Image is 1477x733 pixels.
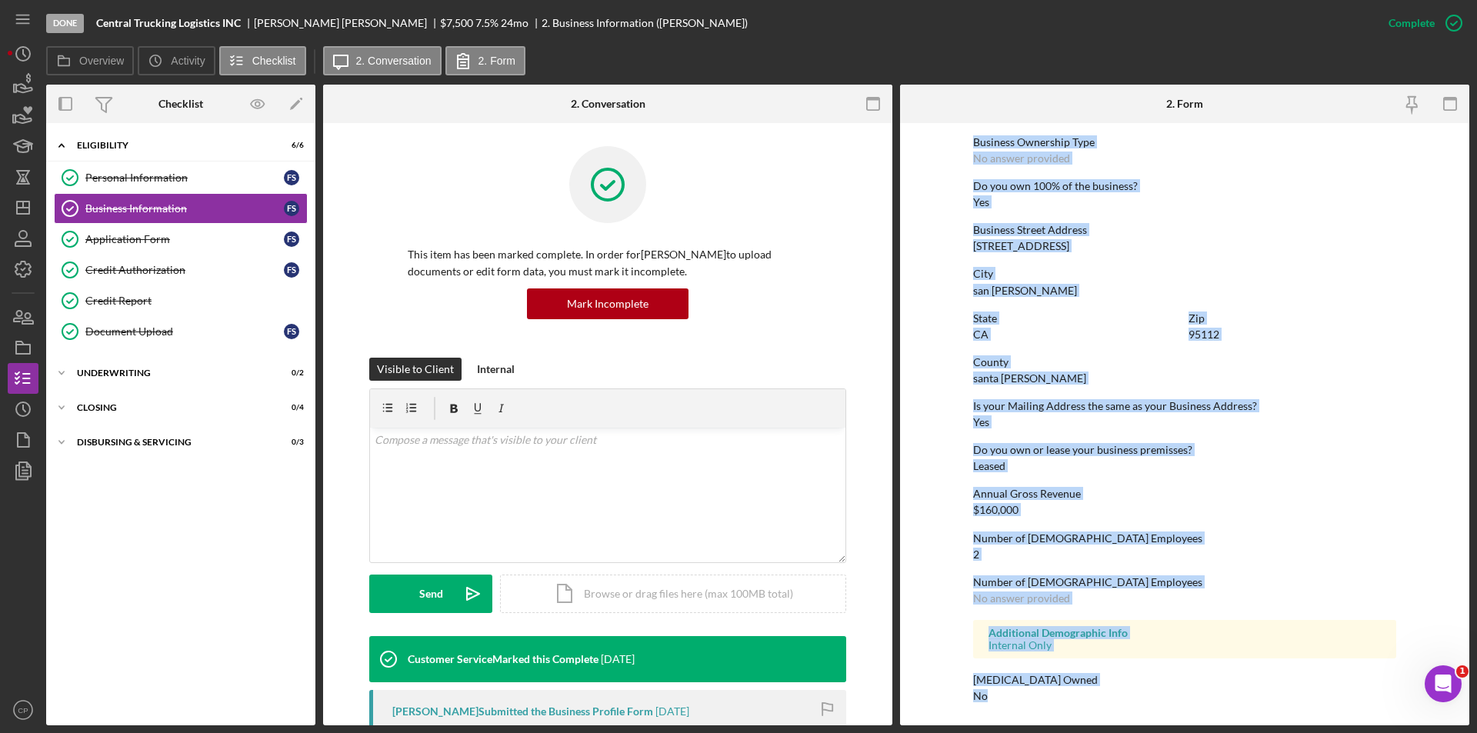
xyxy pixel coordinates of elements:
label: 2. Form [478,55,515,67]
text: CP [18,706,28,715]
div: Additional Demographic Info [989,627,1381,639]
b: Central Trucking Logistics INC [96,17,241,29]
div: Send [419,575,443,613]
button: Activity [138,46,215,75]
div: 2 [973,548,979,561]
div: No [973,690,988,702]
button: 2. Form [445,46,525,75]
div: Eligibility [77,141,265,150]
span: 1 [1456,665,1469,678]
button: Visible to Client [369,358,462,381]
label: Overview [79,55,124,67]
div: Visible to Client [377,358,454,381]
div: Credit Authorization [85,264,284,276]
label: Activity [171,55,205,67]
div: 6 / 6 [276,141,304,150]
div: $7,500 [440,17,473,29]
button: Send [369,575,492,613]
div: [PERSON_NAME] [PERSON_NAME] [254,17,440,29]
a: Personal InformationFS [54,162,308,193]
div: santa [PERSON_NAME] [973,372,1086,385]
div: 95112 [1189,328,1219,341]
div: 2. Form [1166,98,1203,110]
p: This item has been marked complete. In order for [PERSON_NAME] to upload documents or edit form d... [408,246,808,281]
div: [STREET_ADDRESS] [973,240,1069,252]
div: County [973,356,1396,368]
div: F S [284,201,299,216]
div: Yes [973,416,989,428]
time: 2025-07-11 23:51 [601,653,635,665]
a: Business InformationFS [54,193,308,224]
div: Internal Only [989,639,1381,651]
div: F S [284,232,299,247]
div: F S [284,170,299,185]
div: Complete [1389,8,1435,38]
div: 2. Business Information ([PERSON_NAME]) [542,17,748,29]
label: Checklist [252,55,296,67]
a: Document UploadFS [54,316,308,347]
div: 2. Conversation [571,98,645,110]
div: [PERSON_NAME] Submitted the Business Profile Form [392,705,653,718]
div: 0 / 3 [276,438,304,447]
a: Credit AuthorizationFS [54,255,308,285]
div: san [PERSON_NAME] [973,285,1077,297]
div: 7.5 % [475,17,498,29]
div: F S [284,324,299,339]
div: Number of [DEMOGRAPHIC_DATA] Employees [973,576,1396,588]
div: Customer Service Marked this Complete [408,653,598,665]
div: Mark Incomplete [567,288,648,319]
div: 0 / 2 [276,368,304,378]
div: Zip [1189,312,1396,325]
time: 2025-07-11 21:19 [655,705,689,718]
div: Number of [DEMOGRAPHIC_DATA] Employees [973,532,1396,545]
a: Application FormFS [54,224,308,255]
div: Application Form [85,233,284,245]
button: Internal [469,358,522,381]
button: Checklist [219,46,306,75]
div: Business Information [85,202,284,215]
div: No answer provided [973,592,1070,605]
div: Business Street Address [973,224,1396,236]
a: Credit Report [54,285,308,316]
div: Disbursing & Servicing [77,438,265,447]
div: Closing [77,403,265,412]
button: CP [8,695,38,725]
div: F S [284,262,299,278]
button: Complete [1373,8,1469,38]
div: Is your Mailing Address the same as your Business Address? [973,400,1396,412]
button: 2. Conversation [323,46,442,75]
div: State [973,312,1181,325]
div: Do you own 100% of the business? [973,180,1396,192]
div: Internal [477,358,515,381]
div: Document Upload [85,325,284,338]
div: Checklist [158,98,203,110]
div: Credit Report [85,295,307,307]
div: $160,000 [973,504,1019,516]
label: 2. Conversation [356,55,432,67]
div: Personal Information [85,172,284,184]
div: No answer provided [973,152,1070,165]
div: Business Ownership Type [973,136,1396,148]
div: CA [973,328,989,341]
div: Do you own or lease your business premisses? [973,444,1396,456]
div: 0 / 4 [276,403,304,412]
div: Done [46,14,84,33]
div: Yes [973,196,989,208]
button: Mark Incomplete [527,288,688,319]
iframe: Intercom live chat [1425,665,1462,702]
div: Annual Gross Revenue [973,488,1396,500]
div: City [973,268,1396,280]
div: 24 mo [501,17,528,29]
div: [MEDICAL_DATA] Owned [973,674,1396,686]
button: Overview [46,46,134,75]
div: Underwriting [77,368,265,378]
div: Leased [973,460,1005,472]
